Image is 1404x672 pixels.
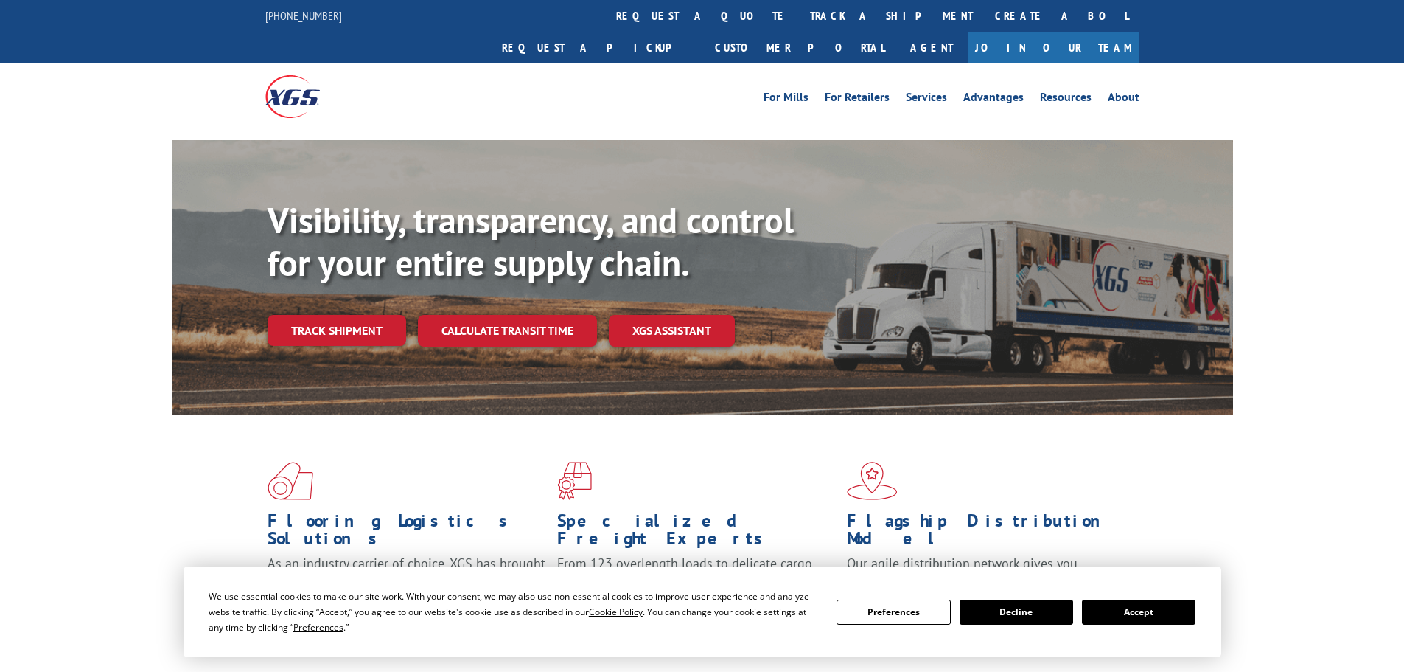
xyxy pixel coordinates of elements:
[1040,91,1092,108] a: Resources
[557,462,592,500] img: xgs-icon-focused-on-flooring-red
[1082,600,1195,625] button: Accept
[557,555,836,620] p: From 123 overlength loads to delicate cargo, our experienced staff knows the best way to move you...
[268,315,406,346] a: Track shipment
[895,32,968,63] a: Agent
[847,555,1118,589] span: Our agile distribution network gives you nationwide inventory management on demand.
[847,512,1125,555] h1: Flagship Distribution Model
[268,555,545,607] span: As an industry carrier of choice, XGS has brought innovation and dedication to flooring logistics...
[968,32,1139,63] a: Join Our Team
[825,91,890,108] a: For Retailers
[268,462,313,500] img: xgs-icon-total-supply-chain-intelligence-red
[268,197,794,285] b: Visibility, transparency, and control for your entire supply chain.
[491,32,704,63] a: Request a pickup
[764,91,808,108] a: For Mills
[589,606,643,618] span: Cookie Policy
[268,512,546,555] h1: Flooring Logistics Solutions
[847,462,898,500] img: xgs-icon-flagship-distribution-model-red
[906,91,947,108] a: Services
[557,512,836,555] h1: Specialized Freight Experts
[418,315,597,347] a: Calculate transit time
[963,91,1024,108] a: Advantages
[1108,91,1139,108] a: About
[293,621,343,634] span: Preferences
[837,600,950,625] button: Preferences
[609,315,735,347] a: XGS ASSISTANT
[209,589,819,635] div: We use essential cookies to make our site work. With your consent, we may also use non-essential ...
[265,8,342,23] a: [PHONE_NUMBER]
[184,567,1221,657] div: Cookie Consent Prompt
[960,600,1073,625] button: Decline
[704,32,895,63] a: Customer Portal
